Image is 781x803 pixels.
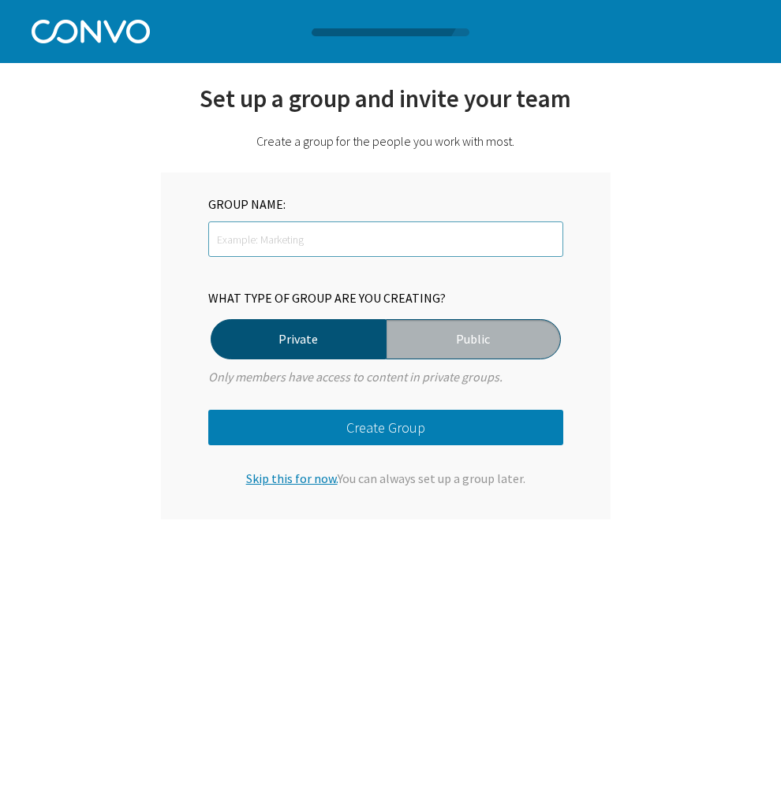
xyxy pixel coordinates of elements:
i: Only members have access to content in private groups. [208,369,503,385]
label: Public [386,319,561,359]
div: Create a group for the people you work with most. [161,133,611,149]
img: Convo Logo [32,16,150,43]
input: Example: Marketing [208,221,563,257]
button: Create Group [208,410,563,445]
div: GROUP NAME: [208,195,299,214]
span: Skip this for now. [246,470,338,486]
div: You can always set up a group later. [208,453,563,488]
label: Private [211,319,386,359]
div: Set up a group and invite your team [161,83,611,133]
div: WHAT TYPE OF GROUP ARE YOU CREATING? [208,288,563,307]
